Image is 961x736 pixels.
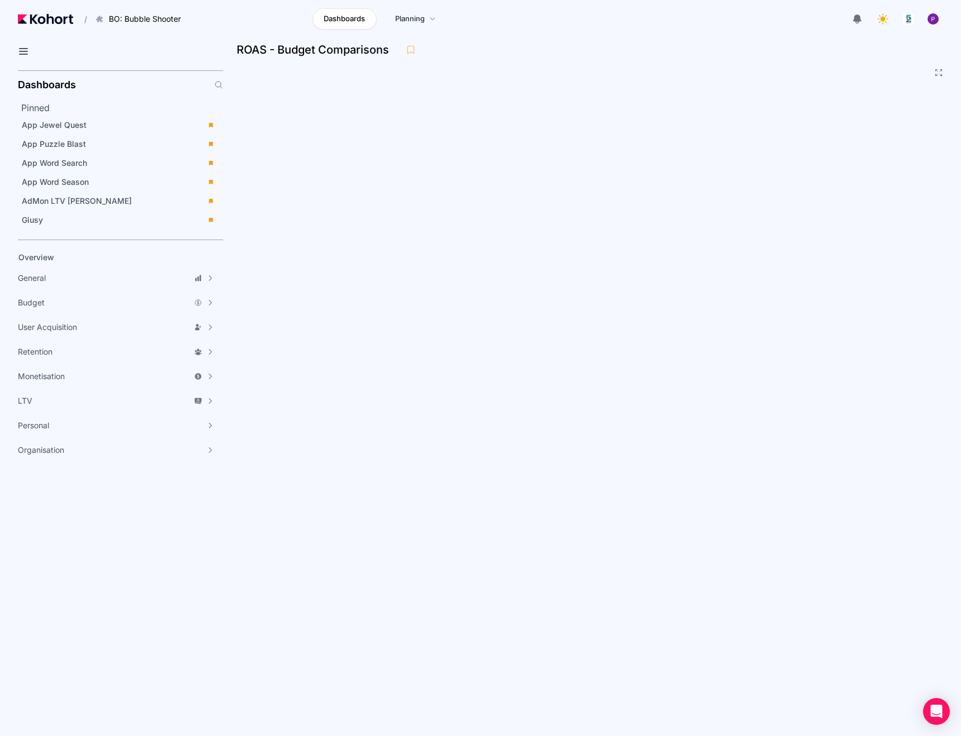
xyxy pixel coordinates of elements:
span: App Word Search [22,158,87,168]
div: Open Intercom Messenger [923,698,950,725]
img: logo_logo_images_1_20240607072359498299_20240828135028712857.jpeg [903,13,914,25]
a: App Word Search [18,155,220,171]
a: AdMon LTV [PERSON_NAME] [18,193,220,209]
span: BO: Bubble Shooter [109,13,181,25]
a: Giusy [18,212,220,228]
span: User Acquisition [18,322,77,333]
button: BO: Bubble Shooter [89,9,193,28]
span: AdMon LTV [PERSON_NAME] [22,196,132,205]
span: General [18,273,46,284]
span: Monetisation [18,371,65,382]
img: Kohort logo [18,14,73,24]
span: Planning [395,13,425,25]
span: Organisation [18,445,64,456]
h3: ROAS - Budget Comparisons [237,44,396,55]
span: App Puzzle Blast [22,139,86,149]
a: Overview [15,249,204,266]
a: App Puzzle Blast [18,136,220,152]
a: Dashboards [313,8,377,30]
span: App Jewel Quest [22,120,87,130]
a: App Word Season [18,174,220,190]
span: / [75,13,87,25]
span: Retention [18,346,52,357]
a: Planning [383,8,448,30]
span: Personal [18,420,49,431]
span: App Word Season [22,177,89,187]
h2: Pinned [21,101,223,114]
h2: Dashboards [18,80,76,90]
span: Dashboards [324,13,365,25]
a: App Jewel Quest [18,117,220,133]
span: Overview [18,252,54,262]
span: LTV [18,395,32,407]
span: Giusy [22,215,43,224]
button: Fullscreen [934,68,943,77]
span: Budget [18,297,45,308]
